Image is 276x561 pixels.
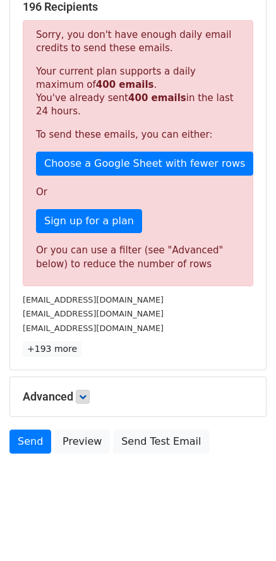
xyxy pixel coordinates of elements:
[9,430,51,454] a: Send
[36,65,240,118] p: Your current plan supports a daily maximum of . You've already sent in the last 24 hours.
[23,390,253,404] h5: Advanced
[23,295,164,305] small: [EMAIL_ADDRESS][DOMAIN_NAME]
[36,152,253,176] a: Choose a Google Sheet with fewer rows
[128,92,186,104] strong: 400 emails
[96,79,154,90] strong: 400 emails
[213,500,276,561] iframe: Chat Widget
[23,323,164,333] small: [EMAIL_ADDRESS][DOMAIN_NAME]
[23,309,164,318] small: [EMAIL_ADDRESS][DOMAIN_NAME]
[113,430,209,454] a: Send Test Email
[36,28,240,55] p: Sorry, you don't have enough daily email credits to send these emails.
[54,430,110,454] a: Preview
[36,209,142,233] a: Sign up for a plan
[36,186,240,199] p: Or
[23,341,81,357] a: +193 more
[36,243,240,272] div: Or you can use a filter (see "Advanced" below) to reduce the number of rows
[36,128,240,142] p: To send these emails, you can either:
